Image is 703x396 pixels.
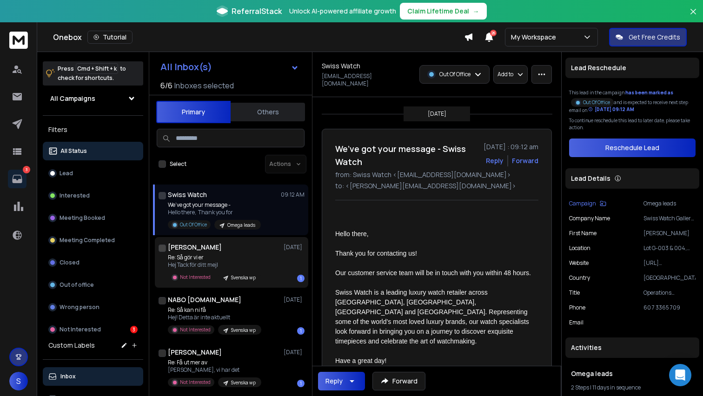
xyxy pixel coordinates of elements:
[43,209,143,227] button: Meeting Booked
[50,94,95,103] h1: All Campaigns
[322,61,360,71] h1: Swiss Watch
[569,200,606,207] button: Campaign
[160,62,212,72] h1: All Inbox(s)
[43,253,143,272] button: Closed
[571,384,694,391] div: |
[490,30,497,36] span: 26
[569,230,597,237] p: First Name
[297,380,305,387] div: 1
[569,139,696,157] button: Reschedule Lead
[669,364,691,386] div: Open Intercom Messenger
[569,319,584,326] p: Email
[43,276,143,294] button: Out of office
[335,229,531,278] p: Hello there,
[43,367,143,386] button: Inbox
[60,147,87,155] p: All Status
[643,215,696,222] p: Swiss Watch Gallery Sdn Bhd
[60,259,80,266] p: Closed
[153,58,306,76] button: All Inbox(s)
[569,289,580,297] p: title
[284,349,305,356] p: [DATE]
[60,281,94,289] p: Out of office
[168,314,261,321] p: Hej! Detta är inte aktuellt
[284,296,305,304] p: [DATE]
[643,200,696,207] p: Omega leads
[43,320,143,339] button: Not Interested3
[43,89,143,108] button: All Campaigns
[60,237,115,244] p: Meeting Completed
[231,274,256,281] p: Svenska wp
[400,3,487,20] button: Claim Lifetime Deal→
[497,71,513,78] p: Add to
[43,123,143,136] h3: Filters
[322,73,414,87] p: [EMAIL_ADDRESS][DOMAIN_NAME]
[168,254,261,261] p: Re: Så gör vi er
[9,372,28,390] button: S
[168,190,207,199] h1: Swiss Watch
[687,6,699,28] button: Close banner
[168,359,261,366] p: Re: Få ut mer av
[335,181,538,191] p: to: <[PERSON_NAME][EMAIL_ADDRESS][DOMAIN_NAME]>
[48,341,95,350] h3: Custom Labels
[43,142,143,160] button: All Status
[643,304,696,311] p: 60 7 3365 709
[168,201,261,209] p: We’ve got your message -
[439,71,471,78] p: Out Of Office
[168,366,261,374] p: [PERSON_NAME], vi har det
[592,383,641,391] span: 11 days in sequence
[160,80,172,91] span: 6 / 6
[571,174,610,183] p: Lead Details
[8,170,27,188] a: 3
[168,209,261,216] p: Hello there, Thank you for
[335,288,531,366] p: Swiss Watch is a leading luxury watch retailer across [GEOGRAPHIC_DATA], [GEOGRAPHIC_DATA], [GEOG...
[43,231,143,250] button: Meeting Completed
[231,102,305,122] button: Others
[643,230,696,237] p: [PERSON_NAME]
[130,326,138,333] div: 3
[335,357,387,364] span: Have a great day!
[180,274,211,281] p: Not Interested
[569,244,590,252] p: location
[60,304,99,311] p: Wrong person
[473,7,479,16] span: →
[571,383,589,391] span: 2 Steps
[643,259,696,267] p: [URL][DOMAIN_NAME]
[168,243,222,252] h1: [PERSON_NAME]
[231,327,256,334] p: Svenska wp
[23,166,30,173] p: 3
[170,160,186,168] label: Select
[43,298,143,317] button: Wrong person
[372,372,425,390] button: Forward
[231,379,256,386] p: Svenska wp
[569,304,585,311] p: Phone
[156,101,231,123] button: Primary
[289,7,396,16] p: Unlock AI-powered affiliate growth
[60,192,90,199] p: Interested
[335,250,417,257] span: Thank you for contacting us!
[569,259,589,267] p: website
[180,221,207,228] p: Out Of Office
[168,348,222,357] h1: [PERSON_NAME]
[335,269,531,277] span: Our customer service team will be in touch with you within 48 hours.
[629,33,680,42] p: Get Free Credits
[232,6,282,17] span: ReferralStack
[428,110,446,118] p: [DATE]
[583,99,610,106] p: Out Of Office
[180,326,211,333] p: Not Interested
[569,274,590,282] p: Country
[571,369,694,378] h1: Omega leads
[168,261,261,269] p: Hej Tack för ditt mejl
[565,337,699,358] div: Activities
[609,28,687,46] button: Get Free Credits
[227,222,255,229] p: Omega leads
[643,274,696,282] p: [GEOGRAPHIC_DATA]
[58,64,126,83] p: Press to check for shortcuts.
[569,215,610,222] p: Company Name
[60,170,73,177] p: Lead
[281,191,305,198] p: 09:12 AM
[318,372,365,390] button: Reply
[325,376,343,386] div: Reply
[625,89,673,96] span: has been marked as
